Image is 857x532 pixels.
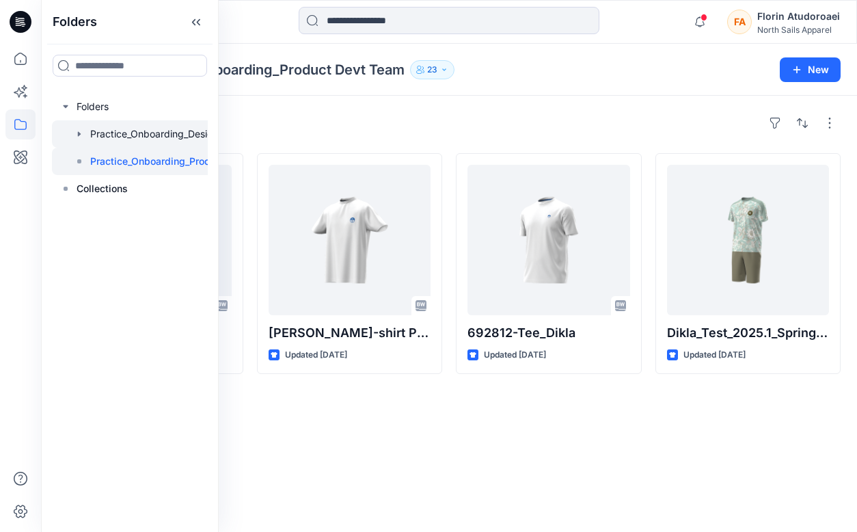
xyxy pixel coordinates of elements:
div: FA [727,10,752,34]
a: Piero_T-shirt Practice_Training [269,165,431,315]
p: Updated [DATE] [285,348,347,362]
p: [PERSON_NAME]-shirt Practice_Training [269,323,431,343]
p: Updated [DATE] [484,348,546,362]
p: Collections [77,181,128,197]
p: 692812-Tee_Dikla [467,323,630,343]
p: Practice_Onboarding_Product Devt Team [90,153,235,170]
p: Practice_Onboarding_Product Devt Team [136,60,405,79]
button: 23 [410,60,454,79]
div: Florin Atudoroaei [757,8,840,25]
p: Dikla_Test_2025.1_Spring Set _Men [667,323,830,343]
a: Dikla_Test_2025.1_Spring Set _Men [667,165,830,315]
div: North Sails Apparel [757,25,840,35]
p: Updated [DATE] [683,348,746,362]
a: 692812-Tee_Dikla [467,165,630,315]
p: 23 [427,62,437,77]
button: New [780,57,841,82]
